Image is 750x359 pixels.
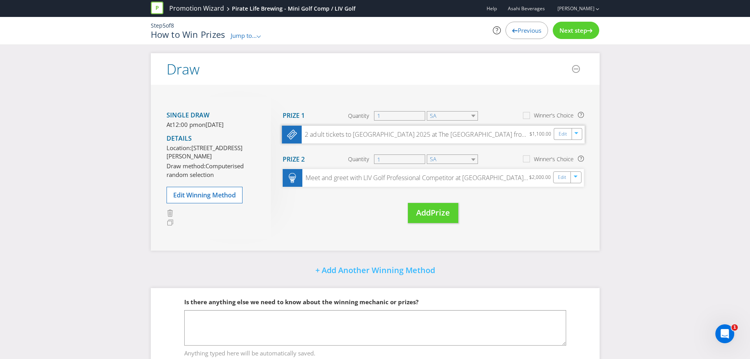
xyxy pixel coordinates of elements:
[550,5,594,12] a: [PERSON_NAME]
[715,324,734,343] iframe: Intercom live chat
[167,187,243,203] button: Edit Winning Method
[558,173,566,182] a: Edit
[487,5,497,12] a: Help
[559,26,587,34] span: Next step
[167,135,259,142] h4: Details
[184,298,419,306] span: Is there anything else we need to know about the winning mechanic or prizes?
[198,121,206,128] span: on
[231,32,257,39] span: Jump to...
[731,324,738,331] span: 1
[283,156,305,163] h4: Prize 2
[530,129,554,139] div: $1,100.00
[283,112,305,119] h4: Prize 1
[167,144,191,152] span: Location:
[348,155,369,163] span: Quantity
[534,155,574,163] div: Winner's Choice
[518,26,541,34] span: Previous
[431,207,450,218] span: Prize
[151,30,225,39] h1: How to Win Prizes
[167,162,206,170] span: Draw method:
[302,173,529,182] div: Meet and greet with LIV Golf Professional Competitor at [GEOGRAPHIC_DATA] 2025
[169,4,224,13] a: Promotion Wizard
[167,162,244,178] span: Computerised random selection
[416,207,431,218] span: Add
[232,5,356,13] div: Pirate Life Brewing - Mini Golf Comp / LIV Golf
[348,112,369,120] span: Quantity
[529,173,553,183] div: $2,000.00
[315,265,435,275] span: + Add Another Winning Method
[167,112,259,119] h4: Single draw
[173,191,236,199] span: Edit Winning Method
[167,121,172,128] span: At
[167,144,243,160] span: [STREET_ADDRESS][PERSON_NAME]
[508,5,545,12] span: Asahi Beverages
[295,262,455,279] button: + Add Another Winning Method
[302,130,530,139] div: 2 adult tickets to [GEOGRAPHIC_DATA] 2025 at The [GEOGRAPHIC_DATA] from 08:30 am [DATE] to 11:30 pm
[408,203,458,223] button: AddPrize
[534,112,574,119] div: Winner's Choice
[558,129,567,138] a: Edit
[206,121,224,128] span: [DATE]
[167,61,200,77] h2: Draw
[184,346,566,357] span: Anything typed here will be automatically saved.
[163,22,166,29] span: 5
[151,22,163,29] span: Step
[171,22,174,29] span: 8
[172,121,198,128] span: 12:00 pm
[166,22,171,29] span: of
